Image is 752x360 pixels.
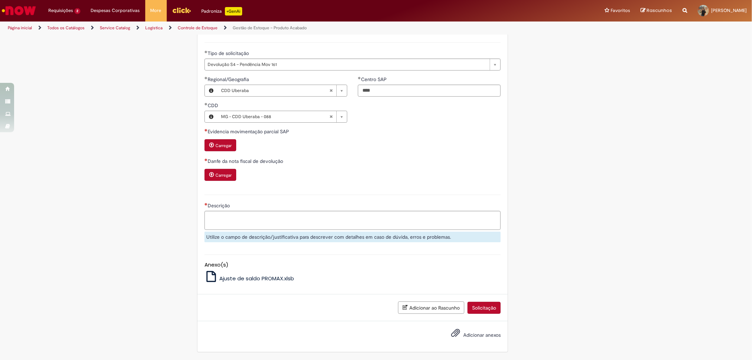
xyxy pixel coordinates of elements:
a: Rascunhos [641,7,672,14]
a: Controle de Estoque [178,25,218,31]
button: Adicionar ao Rascunho [398,301,464,314]
button: Carregar anexo de Evidencia movimentação parcial SAP Required [204,139,236,151]
a: Todos os Catálogos [47,25,85,31]
span: Evidencia movimentação parcial SAP [208,128,291,135]
span: Obrigatório Preenchido [204,77,208,79]
span: MG - CDD Uberaba - 088 [221,111,329,122]
span: Obrigatório Preenchido [204,50,208,53]
span: Despesas Corporativas [91,7,140,14]
p: +GenAi [225,7,242,16]
h5: Anexo(s) [204,262,501,268]
span: Ajuste de saldo PROMAX.xlsb [219,275,294,282]
textarea: Descrição [204,211,501,230]
button: Solicitação [467,302,501,314]
span: Necessários [204,158,208,161]
a: CDD UberabaLimpar campo Regional/Geografia [218,85,347,96]
a: MG - CDD Uberaba - 088Limpar campo CDD [218,111,347,122]
span: Obrigatório Preenchido [204,103,208,105]
small: Carregar [215,143,232,148]
span: [PERSON_NAME] [711,7,747,13]
span: Requisições [48,7,73,14]
input: Centro SAP [358,85,501,97]
button: Adicionar anexos [449,327,462,343]
span: CDD [208,102,220,109]
span: 2 [74,8,80,14]
span: More [151,7,161,14]
span: Danfe da nota fiscal de devolução [208,158,285,164]
small: Carregar [215,172,232,178]
a: Página inicial [8,25,32,31]
span: Rascunhos [647,7,672,14]
button: CDD, Visualizar este registro MG - CDD Uberaba - 088 [205,111,218,122]
span: Regional/Geografia [208,76,250,83]
ul: Trilhas de página [5,22,496,35]
span: Devolução S4 – Pendência Mov 161 [208,59,486,70]
span: Adicionar anexos [463,332,501,338]
span: Obrigatório Preenchido [358,77,361,79]
span: Centro SAP [361,76,388,83]
span: Tipo de solicitação [208,50,250,56]
img: click_logo_yellow_360x200.png [172,5,191,16]
img: ServiceNow [1,4,37,18]
button: Regional/Geografia, Visualizar este registro CDD Uberaba [205,85,218,96]
span: Descrição [208,202,231,209]
span: Necessários [204,129,208,132]
a: Service Catalog [100,25,130,31]
abbr: Limpar campo CDD [326,111,336,122]
a: Logistica [145,25,163,31]
div: Padroniza [202,7,242,16]
abbr: Limpar campo Regional/Geografia [326,85,336,96]
a: Ajuste de saldo PROMAX.xlsb [204,275,294,282]
span: Favoritos [611,7,630,14]
a: Gestão de Estoque – Produto Acabado [233,25,307,31]
button: Carregar anexo de Danfe da nota fiscal de devolução Required [204,169,236,181]
div: Utilize o campo de descrição/justificativa para descrever com detalhes em caso de dúvida, erros e... [204,232,501,242]
span: Necessários [204,203,208,206]
label: Informações de Formulário [204,29,263,35]
span: CDD Uberaba [221,85,329,96]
